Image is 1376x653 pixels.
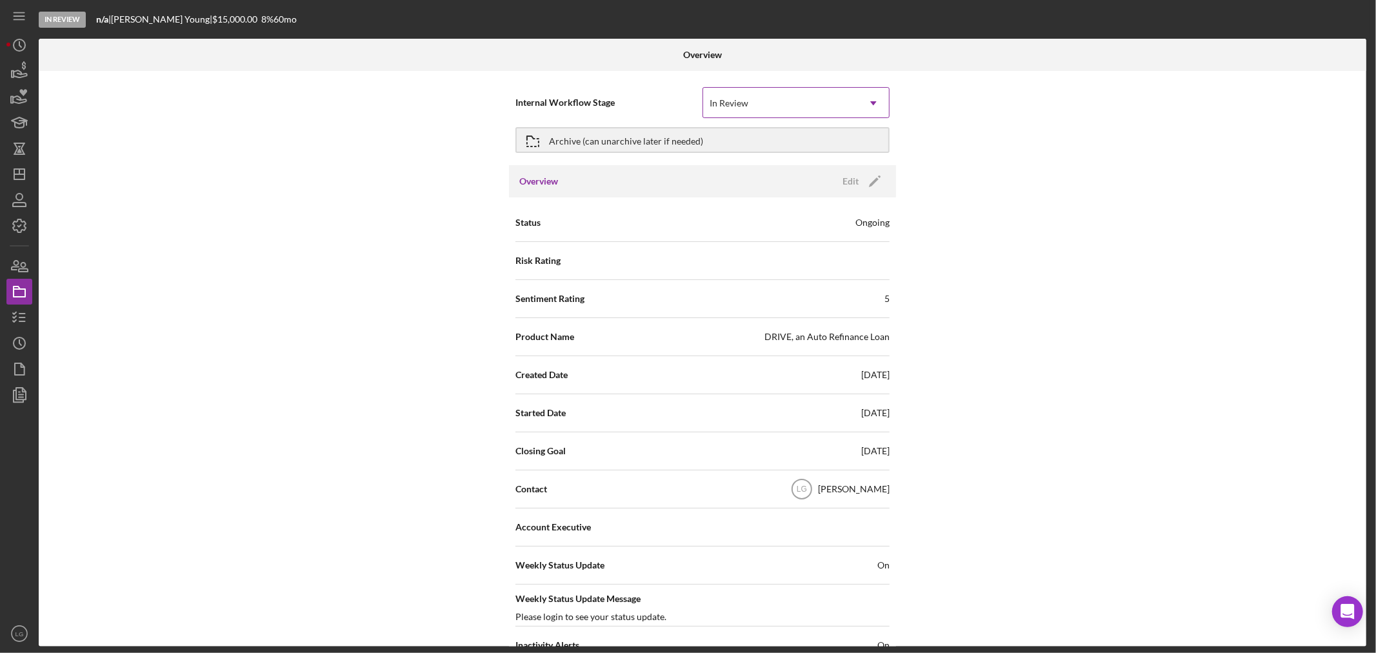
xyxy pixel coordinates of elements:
[515,521,591,534] span: Account Executive
[855,216,890,229] div: Ongoing
[515,483,547,496] span: Contact
[515,368,568,381] span: Created Date
[1332,596,1363,627] div: Open Intercom Messenger
[515,254,561,267] span: Risk Rating
[96,14,111,25] div: |
[212,14,261,25] div: $15,000.00
[877,559,890,572] span: On
[6,621,32,647] button: LG
[515,216,541,229] span: Status
[835,172,886,191] button: Edit
[818,483,890,496] div: [PERSON_NAME]
[843,172,859,191] div: Edit
[764,330,890,343] div: DRIVE, an Auto Refinance Loan
[515,407,566,419] span: Started Date
[549,128,703,152] div: Archive (can unarchive later if needed)
[515,559,604,572] span: Weekly Status Update
[710,98,748,108] div: In Review
[515,592,890,605] span: Weekly Status Update Message
[261,14,274,25] div: 8 %
[515,127,890,153] button: Archive (can unarchive later if needed)
[515,96,703,109] span: Internal Workflow Stage
[515,292,584,305] span: Sentiment Rating
[877,639,890,652] span: On
[683,50,722,60] b: Overview
[861,445,890,457] div: [DATE]
[274,14,297,25] div: 60 mo
[111,14,212,25] div: [PERSON_NAME] Young |
[515,330,574,343] span: Product Name
[15,630,24,638] text: LG
[39,12,86,28] div: In Review
[884,292,890,305] div: 5
[519,175,558,188] h3: Overview
[515,639,579,652] span: Inactivity Alerts
[96,14,108,25] b: n/a
[797,485,807,494] text: LG
[515,610,666,623] div: Please login to see your status update.
[515,445,566,457] span: Closing Goal
[861,368,890,381] div: [DATE]
[861,407,890,419] div: [DATE]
